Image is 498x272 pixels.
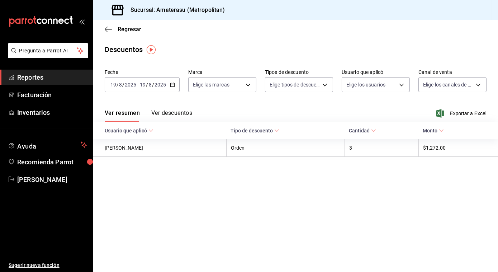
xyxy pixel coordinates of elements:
[118,26,141,33] span: Regresar
[148,82,152,88] input: --
[105,109,192,122] div: navigation tabs
[117,82,119,88] span: /
[119,82,122,88] input: --
[105,44,143,55] div: Descuentos
[418,139,498,157] th: $1,272.00
[125,6,225,14] h3: Sucursal: Amaterasu (Metropolitan)
[152,82,154,88] span: /
[151,109,192,122] button: Ver descuentos
[5,52,88,60] a: Pregunta a Parrot AI
[265,70,333,75] label: Tipos de descuento
[345,139,418,157] th: 3
[105,26,141,33] button: Regresar
[188,70,256,75] label: Marca
[231,128,279,133] span: Tipo de descuento
[346,81,385,88] span: Elige los usuarios
[146,82,148,88] span: /
[349,128,376,133] span: Cantidad
[17,72,87,82] span: Reportes
[17,157,87,167] span: Recomienda Parrot
[93,139,226,157] th: [PERSON_NAME]
[105,128,153,133] span: Usuario que aplicó
[105,109,140,122] button: Ver resumen
[110,82,117,88] input: --
[437,109,487,118] button: Exportar a Excel
[79,19,85,24] button: open_drawer_menu
[17,141,78,149] span: Ayuda
[9,262,87,269] span: Sugerir nueva función
[105,70,180,75] label: Fecha
[147,45,156,54] img: Tooltip marker
[17,175,87,184] span: [PERSON_NAME]
[137,82,139,88] span: -
[124,82,137,88] input: ----
[154,82,166,88] input: ----
[8,43,88,58] button: Pregunta a Parrot AI
[139,82,146,88] input: --
[342,70,410,75] label: Usuario que aplicó
[17,108,87,117] span: Inventarios
[19,47,77,55] span: Pregunta a Parrot AI
[270,81,320,88] span: Elige tipos de descuento
[418,70,487,75] label: Canal de venta
[17,90,87,100] span: Facturación
[423,128,444,133] span: Monto
[423,81,473,88] span: Elige los canales de venta
[122,82,124,88] span: /
[226,139,345,157] th: Orden
[193,81,229,88] span: Elige las marcas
